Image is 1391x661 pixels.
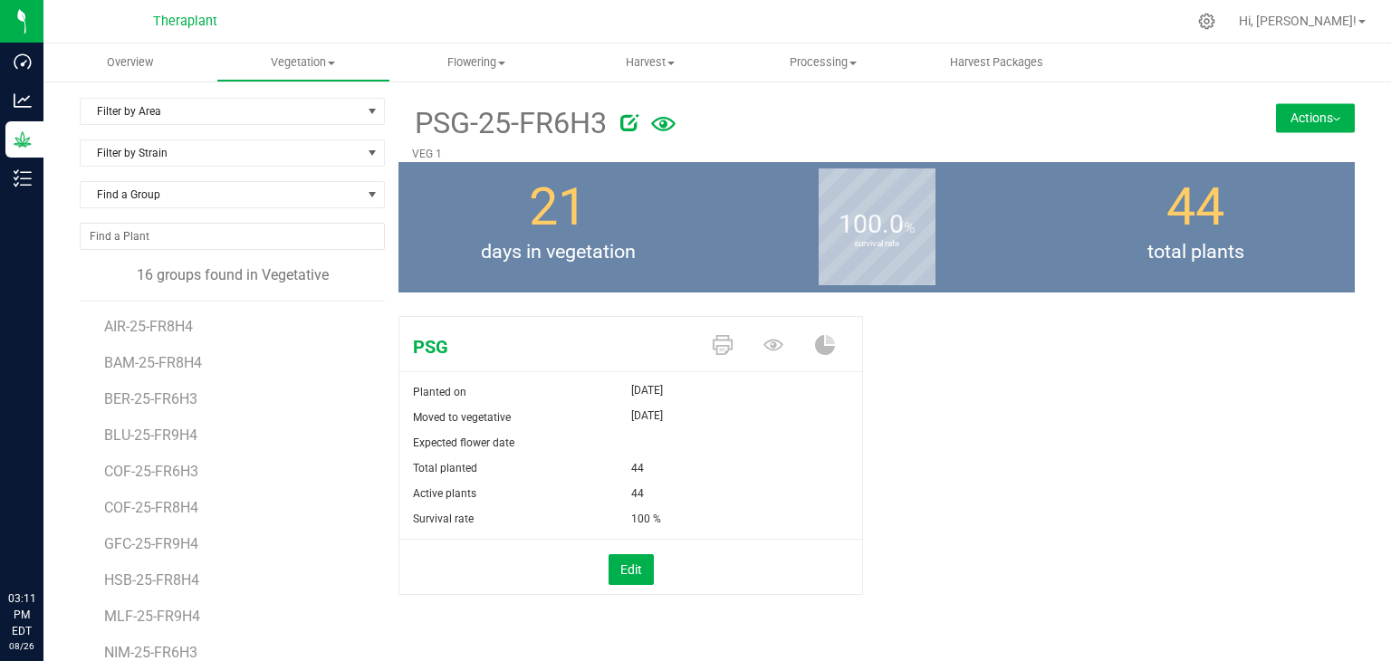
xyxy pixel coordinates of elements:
[104,354,202,371] span: BAM-25-FR8H4
[609,554,654,585] button: Edit
[81,99,361,124] span: Filter by Area
[631,481,644,506] span: 44
[361,99,384,124] span: select
[631,405,663,426] span: [DATE]
[563,43,736,81] a: Harvest
[819,163,935,325] b: survival rate
[413,411,511,424] span: Moved to vegetative
[8,639,35,653] p: 08/26
[153,14,217,29] span: Theraplant
[14,53,32,71] inline-svg: Dashboard
[43,43,216,81] a: Overview
[737,54,908,71] span: Processing
[390,43,563,81] a: Flowering
[631,379,663,401] span: [DATE]
[413,462,477,474] span: Total planted
[104,608,200,625] span: MLF-25-FR9H4
[1276,103,1355,132] button: Actions
[1195,13,1218,30] div: Manage settings
[14,91,32,110] inline-svg: Analytics
[1239,14,1357,28] span: Hi, [PERSON_NAME]!
[631,506,661,532] span: 100 %
[14,130,32,148] inline-svg: Grow
[81,182,361,207] span: Find a Group
[217,54,389,71] span: Vegetation
[412,101,607,146] span: PSG-25-FR6H3
[53,513,75,535] iframe: Resource center unread badge
[80,264,385,286] div: 16 groups found in Vegetative
[398,238,717,267] span: days in vegetation
[104,426,197,444] span: BLU-25-FR9H4
[391,54,562,71] span: Flowering
[82,54,177,71] span: Overview
[104,390,197,407] span: BER-25-FR6H3
[81,140,361,166] span: Filter by Strain
[1166,177,1224,237] span: 44
[104,535,198,552] span: GFC-25-FR9H4
[14,169,32,187] inline-svg: Inventory
[412,162,704,292] group-info-box: Days in vegetation
[926,54,1068,71] span: Harvest Packages
[631,455,644,481] span: 44
[413,436,514,449] span: Expected flower date
[1050,162,1341,292] group-info-box: Total number of plants
[104,463,198,480] span: COF-25-FR6H3
[413,513,474,525] span: Survival rate
[81,224,384,249] input: NO DATA FOUND
[18,516,72,570] iframe: Resource center
[564,54,735,71] span: Harvest
[736,43,909,81] a: Processing
[216,43,389,81] a: Vegetation
[104,571,199,589] span: HSB-25-FR8H4
[1036,238,1355,267] span: total plants
[104,644,197,661] span: NIM-25-FR6H3
[412,146,1182,162] p: VEG 1
[399,333,699,360] span: PSG
[413,487,476,500] span: Active plants
[529,177,587,237] span: 21
[413,386,466,398] span: Planted on
[8,590,35,639] p: 03:11 PM EDT
[731,162,1022,292] group-info-box: Survival rate
[910,43,1083,81] a: Harvest Packages
[104,318,193,335] span: AIR-25-FR8H4
[104,499,198,516] span: COF-25-FR8H4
